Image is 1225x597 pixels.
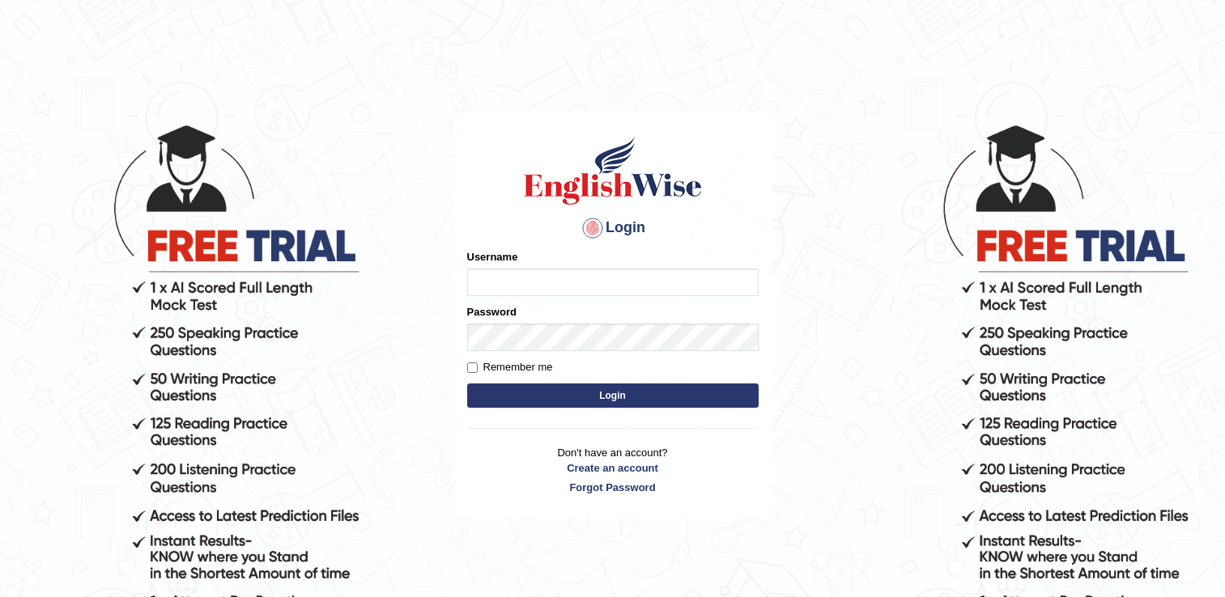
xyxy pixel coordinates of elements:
label: Username [467,249,518,265]
a: Forgot Password [467,480,759,495]
a: Create an account [467,460,759,476]
label: Remember me [467,359,553,375]
h4: Login [467,215,759,241]
img: Logo of English Wise sign in for intelligent practice with AI [521,134,705,207]
input: Remember me [467,362,478,373]
button: Login [467,383,759,408]
p: Don't have an account? [467,445,759,495]
label: Password [467,304,517,320]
